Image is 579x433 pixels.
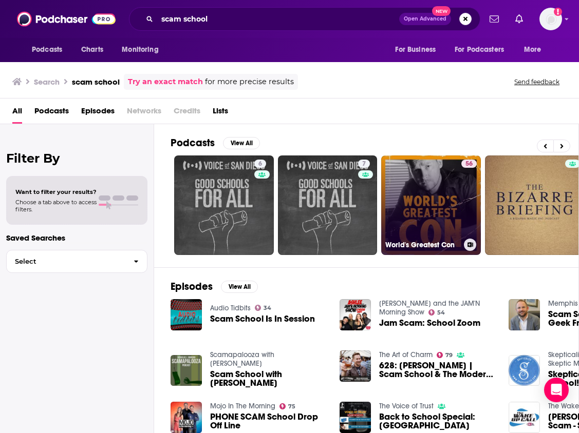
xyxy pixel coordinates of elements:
[448,40,519,60] button: open menu
[358,160,370,168] a: 7
[379,361,496,379] a: 628: Brian Brushwood | Scam School & The Modern Rogue
[539,8,562,30] button: Show profile menu
[509,402,540,433] img: Gavin's Phone Scam - School Supplies 8-6-18
[379,350,433,359] a: The Art of Charm
[539,8,562,30] img: User Profile
[174,103,200,124] span: Credits
[74,40,109,60] a: Charts
[432,6,451,16] span: New
[509,355,540,386] img: Skepticality #105 - Scam School! - Interview: Brian Brushwood
[17,9,116,29] img: Podchaser - Follow, Share and Rate Podcasts
[157,11,399,27] input: Search podcasts, credits, & more...
[171,136,215,149] h2: Podcasts
[210,412,327,430] a: PHONE SCAM School Drop Off Line
[7,258,125,265] span: Select
[544,378,569,402] div: Open Intercom Messenger
[223,137,260,149] button: View All
[210,370,327,387] span: Scam School with [PERSON_NAME]
[279,403,296,409] a: 75
[221,281,258,293] button: View All
[25,40,76,60] button: open menu
[15,199,97,213] span: Choose a tab above to access filters.
[381,155,481,255] a: 56World's Greatest Con
[34,103,69,124] a: Podcasts
[81,103,115,124] a: Episodes
[388,40,449,60] button: open menu
[437,310,445,315] span: 54
[213,103,228,124] a: Lists
[340,350,371,382] img: 628: Brian Brushwood | Scam School & The Modern Rogue
[205,76,294,88] span: for more precise results
[461,160,477,168] a: 56
[379,412,496,430] span: Back to School Special: [GEOGRAPHIC_DATA]
[127,103,161,124] span: Networks
[395,43,436,57] span: For Business
[258,159,262,169] span: 6
[288,404,295,409] span: 75
[210,350,274,368] a: Scamapalooza with Nicholas J. Johnson
[455,43,504,57] span: For Podcasters
[340,299,371,330] img: Jam Scam: School Zoom
[465,159,473,169] span: 56
[81,43,103,57] span: Charts
[128,76,203,88] a: Try an exact match
[171,136,260,149] a: PodcastsView All
[6,233,147,243] p: Saved Searches
[210,314,315,323] a: Scam School Is In Session
[509,299,540,330] img: Scam School 1031 | The Geek Fraud
[210,304,251,312] a: Audio Tidbits
[404,16,446,22] span: Open Advanced
[255,305,272,311] a: 34
[539,8,562,30] span: Logged in as AirwaveMedia
[122,43,158,57] span: Monitoring
[385,241,460,249] h3: World's Greatest Con
[171,355,202,386] img: Scam School with Brian Brushwood
[485,10,503,28] a: Show notifications dropdown
[129,7,480,31] div: Search podcasts, credits, & more...
[278,155,378,255] a: 7
[379,412,496,430] a: Back to School Special: Scam School
[340,402,371,433] img: Back to School Special: Scam School
[171,280,258,293] a: EpisodesView All
[399,13,451,25] button: Open AdvancedNew
[511,10,527,28] a: Show notifications dropdown
[6,151,147,166] h2: Filter By
[171,299,202,330] img: Scam School Is In Session
[171,280,213,293] h2: Episodes
[12,103,22,124] a: All
[554,8,562,16] svg: Add a profile image
[524,43,541,57] span: More
[362,159,366,169] span: 7
[210,370,327,387] a: Scam School with Brian Brushwood
[511,77,563,86] button: Send feedback
[445,353,453,358] span: 79
[171,402,202,433] img: PHONE SCAM School Drop Off Line
[72,77,120,87] h3: scam school
[15,188,97,195] span: Want to filter your results?
[379,361,496,379] span: 628: [PERSON_NAME] | Scam School & The Modern Rogue
[254,160,266,168] a: 6
[6,250,147,273] button: Select
[32,43,62,57] span: Podcasts
[379,299,480,317] a: Ashlee and the JAM'N Morning Show
[210,402,275,410] a: Mojo In The Morning
[34,77,60,87] h3: Search
[379,319,480,327] a: Jam Scam: School Zoom
[379,402,434,410] a: The Voice of Trust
